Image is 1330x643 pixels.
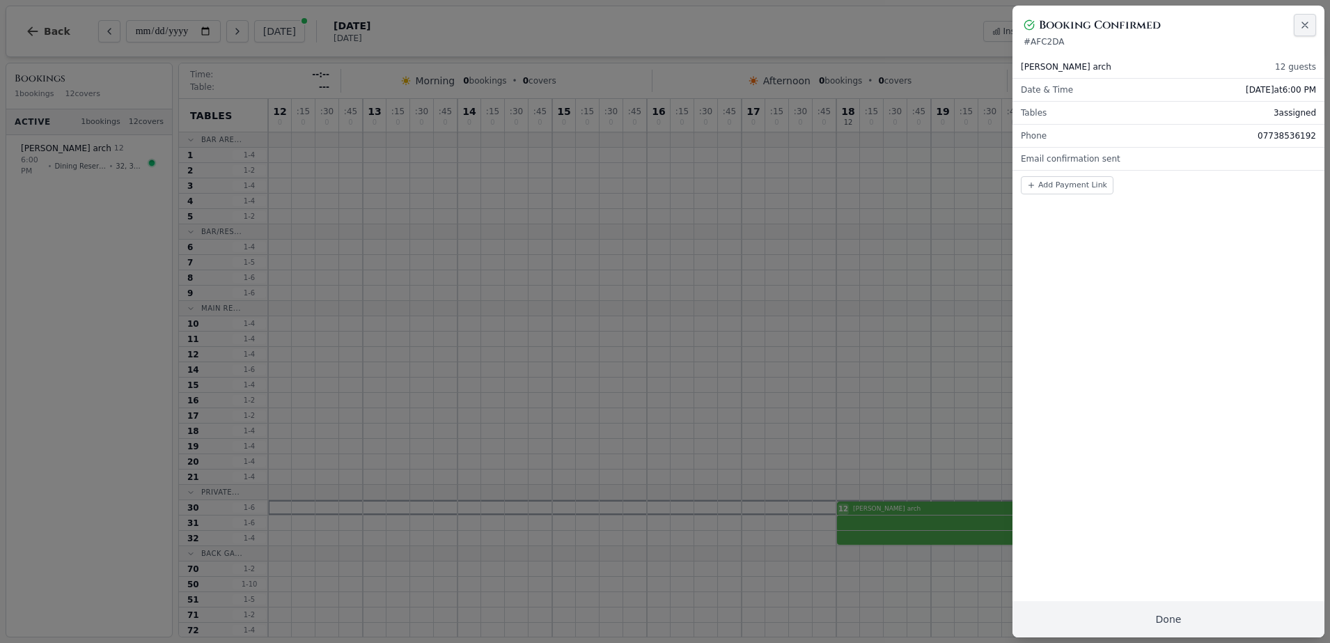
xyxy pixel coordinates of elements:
[1021,176,1113,194] button: Add Payment Link
[1021,84,1073,95] span: Date & Time
[1274,107,1316,118] span: 3 assigned
[1039,17,1161,33] h2: Booking Confirmed
[1021,130,1047,141] span: Phone
[1021,61,1111,72] span: [PERSON_NAME] arch
[1258,130,1316,141] span: 07738536192
[1012,148,1324,170] div: Email confirmation sent
[1246,84,1316,95] span: [DATE] at 6:00 PM
[1275,61,1316,72] span: 12 guests
[1024,36,1313,47] p: # AFC2DA
[1021,107,1047,118] span: Tables
[1012,601,1324,637] button: Done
